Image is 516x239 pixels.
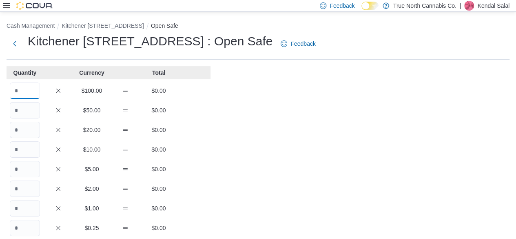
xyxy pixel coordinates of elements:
[7,36,23,52] button: Next
[77,106,107,114] p: $50.00
[10,220,40,236] input: Quantity
[144,165,174,173] p: $0.00
[10,102,40,118] input: Quantity
[7,22,55,29] button: Cash Management
[10,161,40,177] input: Quantity
[477,1,509,11] p: Kendal Salal
[144,224,174,232] p: $0.00
[144,185,174,193] p: $0.00
[277,36,319,52] a: Feedback
[77,145,107,154] p: $10.00
[77,224,107,232] p: $0.25
[77,204,107,212] p: $1.00
[77,69,107,77] p: Currency
[77,87,107,95] p: $100.00
[28,33,272,49] h1: Kitchener [STREET_ADDRESS] : Open Safe
[62,22,144,29] button: Kitchener [STREET_ADDRESS]
[144,145,174,154] p: $0.00
[10,181,40,197] input: Quantity
[144,106,174,114] p: $0.00
[460,1,461,11] p: |
[464,1,474,11] div: Kendal Salal
[16,2,53,10] img: Cova
[144,87,174,95] p: $0.00
[144,204,174,212] p: $0.00
[77,165,107,173] p: $5.00
[10,83,40,99] input: Quantity
[144,69,174,77] p: Total
[10,69,40,77] p: Quantity
[144,126,174,134] p: $0.00
[290,40,315,48] span: Feedback
[10,200,40,217] input: Quantity
[361,2,379,10] input: Dark Mode
[7,22,509,31] nav: An example of EuiBreadcrumbs
[10,122,40,138] input: Quantity
[393,1,456,11] p: True North Cannabis Co.
[77,126,107,134] p: $20.00
[10,141,40,158] input: Quantity
[151,22,178,29] button: Open Safe
[77,185,107,193] p: $2.00
[330,2,354,10] span: Feedback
